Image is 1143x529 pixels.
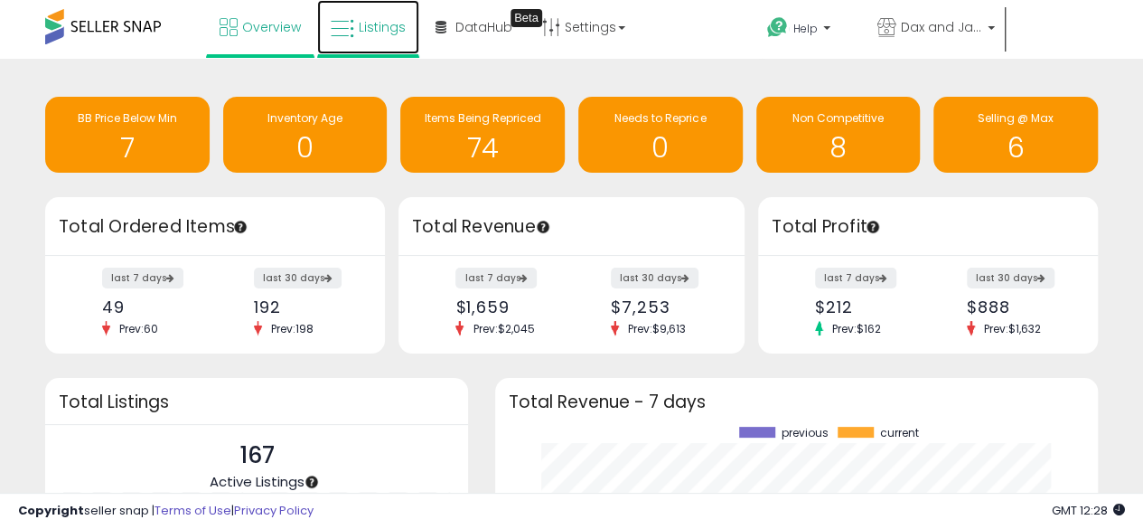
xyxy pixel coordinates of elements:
[511,9,542,27] div: Tooltip anchor
[59,395,454,409] h3: Total Listings
[823,321,890,336] span: Prev: $162
[262,321,323,336] span: Prev: 198
[18,502,84,519] strong: Copyright
[232,219,248,235] div: Tooltip anchor
[464,321,543,336] span: Prev: $2,045
[975,321,1050,336] span: Prev: $1,632
[578,97,743,173] a: Needs to Reprice 0
[455,18,512,36] span: DataHub
[409,133,556,163] h1: 74
[155,502,231,519] a: Terms of Use
[978,110,1054,126] span: Selling @ Max
[766,16,789,39] i: Get Help
[412,214,731,240] h3: Total Revenue
[611,268,698,288] label: last 30 days
[782,427,829,439] span: previous
[765,133,912,163] h1: 8
[455,298,557,316] div: $1,659
[753,3,861,59] a: Help
[242,18,301,36] span: Overview
[967,298,1066,316] div: $888
[967,268,1054,288] label: last 30 days
[234,502,314,519] a: Privacy Policy
[425,110,541,126] span: Items Being Repriced
[901,18,982,36] span: Dax and Jade Co.
[359,18,406,36] span: Listings
[880,427,919,439] span: current
[793,21,818,36] span: Help
[933,97,1098,173] a: Selling @ Max 6
[509,395,1084,409] h3: Total Revenue - 7 days
[619,321,695,336] span: Prev: $9,613
[400,97,565,173] a: Items Being Repriced 74
[304,474,320,490] div: Tooltip anchor
[587,133,734,163] h1: 0
[110,321,167,336] span: Prev: 60
[267,110,342,126] span: Inventory Age
[102,268,183,288] label: last 7 days
[535,219,551,235] div: Tooltip anchor
[865,219,881,235] div: Tooltip anchor
[54,133,201,163] h1: 7
[232,133,379,163] h1: 0
[59,214,371,240] h3: Total Ordered Items
[611,298,713,316] div: $7,253
[614,110,706,126] span: Needs to Reprice
[455,268,537,288] label: last 7 days
[209,472,304,491] span: Active Listings
[254,298,353,316] div: 192
[78,110,177,126] span: BB Price Below Min
[792,110,884,126] span: Non Competitive
[18,503,314,520] div: seller snap | |
[815,298,914,316] div: $212
[254,268,342,288] label: last 30 days
[942,133,1089,163] h1: 6
[209,439,304,473] p: 167
[1052,502,1125,519] span: 2025-10-11 12:28 GMT
[45,97,210,173] a: BB Price Below Min 7
[756,97,921,173] a: Non Competitive 8
[815,268,896,288] label: last 7 days
[772,214,1084,240] h3: Total Profit
[102,298,201,316] div: 49
[223,97,388,173] a: Inventory Age 0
